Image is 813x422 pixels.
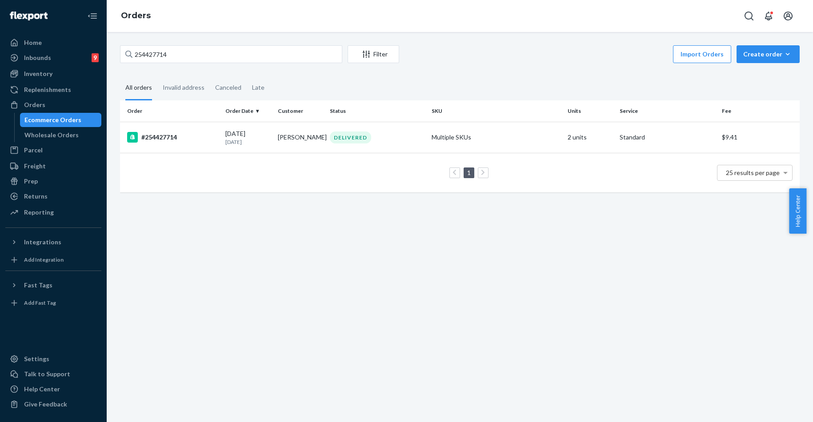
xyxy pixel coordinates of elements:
[5,36,101,50] a: Home
[5,235,101,249] button: Integrations
[24,385,60,394] div: Help Center
[616,100,718,122] th: Service
[5,296,101,310] a: Add Fast Tag
[252,76,264,99] div: Late
[24,208,54,217] div: Reporting
[620,133,714,142] p: Standard
[24,115,81,124] div: Ecommerce Orders
[726,169,780,176] span: 25 results per page
[789,188,806,234] button: Help Center
[24,69,52,78] div: Inventory
[20,113,102,127] a: Ecommerce Orders
[5,67,101,81] a: Inventory
[278,107,323,115] div: Customer
[465,169,473,176] a: Page 1 is your current page
[428,100,564,122] th: SKU
[215,76,241,99] div: Canceled
[5,83,101,97] a: Replenishments
[24,256,64,263] div: Add Integration
[737,45,800,63] button: Create order
[740,7,758,25] button: Open Search Box
[163,76,204,99] div: Invalid address
[84,7,101,25] button: Close Navigation
[5,51,101,65] a: Inbounds9
[428,122,564,153] td: Multiple SKUs
[760,7,777,25] button: Open notifications
[120,100,222,122] th: Order
[24,85,71,94] div: Replenishments
[330,131,371,143] div: DELIVERED
[24,238,61,247] div: Integrations
[564,122,616,153] td: 2 units
[24,131,79,139] div: Wholesale Orders
[5,352,101,366] a: Settings
[5,205,101,219] a: Reporting
[348,50,399,59] div: Filter
[348,45,399,63] button: Filter
[125,76,152,100] div: All orders
[24,192,48,201] div: Returns
[564,100,616,122] th: Units
[718,122,800,153] td: $9.41
[225,138,270,146] p: [DATE]
[673,45,731,63] button: Import Orders
[24,299,56,307] div: Add Fast Tag
[20,128,102,142] a: Wholesale Orders
[5,143,101,157] a: Parcel
[5,189,101,203] a: Returns
[225,129,270,146] div: [DATE]
[92,53,99,62] div: 9
[5,159,101,173] a: Freight
[5,367,101,381] a: Talk to Support
[24,38,42,47] div: Home
[114,3,158,29] ol: breadcrumbs
[5,174,101,188] a: Prep
[222,100,274,122] th: Order Date
[718,100,800,122] th: Fee
[121,11,151,20] a: Orders
[24,177,38,186] div: Prep
[779,7,797,25] button: Open account menu
[5,98,101,112] a: Orders
[127,132,218,143] div: #254427714
[5,253,101,267] a: Add Integration
[5,382,101,396] a: Help Center
[24,100,45,109] div: Orders
[24,162,46,171] div: Freight
[5,397,101,411] button: Give Feedback
[120,45,342,63] input: Search orders
[24,354,49,363] div: Settings
[24,370,70,378] div: Talk to Support
[24,146,43,155] div: Parcel
[24,53,51,62] div: Inbounds
[24,281,52,290] div: Fast Tags
[326,100,428,122] th: Status
[24,400,67,409] div: Give Feedback
[274,122,326,153] td: [PERSON_NAME]
[743,50,793,59] div: Create order
[10,12,48,20] img: Flexport logo
[5,278,101,292] button: Fast Tags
